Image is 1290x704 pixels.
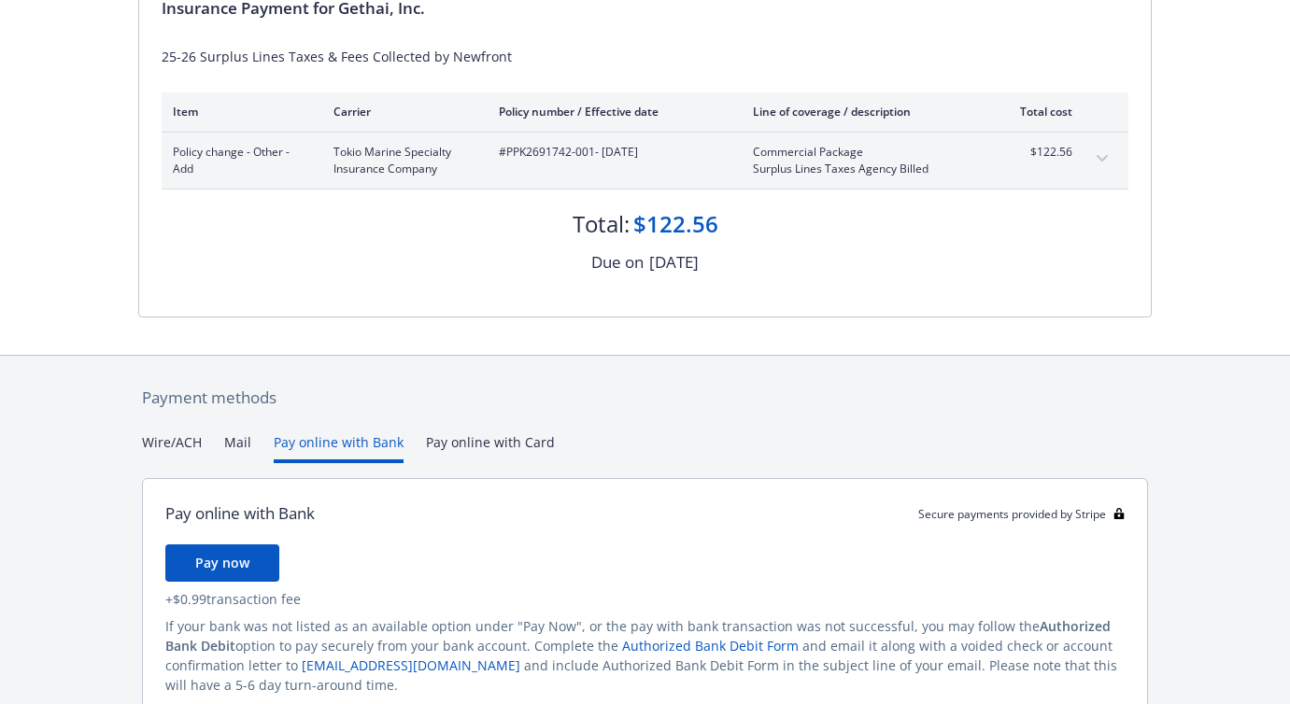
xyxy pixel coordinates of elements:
button: Mail [224,432,251,463]
div: Pay online with Bank [165,501,315,526]
button: Pay online with Card [426,432,555,463]
a: Authorized Bank Debit Form [622,637,799,655]
span: Commercial PackageSurplus Lines Taxes Agency Billed [753,144,972,177]
div: + $0.99 transaction fee [165,589,1125,609]
div: Total cost [1002,104,1072,120]
a: [EMAIL_ADDRESS][DOMAIN_NAME] [302,656,520,674]
button: Pay now [165,544,279,582]
div: Line of coverage / description [753,104,972,120]
span: $122.56 [1002,144,1072,161]
div: Policy number / Effective date [499,104,723,120]
span: #PPK2691742-001 - [DATE] [499,144,723,161]
span: Policy change - Other - Add [173,144,304,177]
div: Policy change - Other - AddTokio Marine Specialty Insurance Company#PPK2691742-001- [DATE]Commerc... [162,133,1128,189]
span: Authorized Bank Debit [165,617,1111,655]
span: Tokio Marine Specialty Insurance Company [333,144,469,177]
div: $122.56 [633,208,718,240]
span: Surplus Lines Taxes Agency Billed [753,161,972,177]
button: expand content [1087,144,1117,174]
span: Commercial Package [753,144,972,161]
div: Item [173,104,304,120]
div: 25-26 Surplus Lines Taxes & Fees Collected by Newfront [162,47,1128,66]
div: If your bank was not listed as an available option under "Pay Now", or the pay with bank transact... [165,616,1125,695]
button: Pay online with Bank [274,432,404,463]
div: Secure payments provided by Stripe [918,506,1125,522]
div: Payment methods [142,386,1148,410]
div: Carrier [333,104,469,120]
div: [DATE] [649,250,699,275]
button: Wire/ACH [142,432,202,463]
div: Due on [591,250,644,275]
div: Total: [573,208,630,240]
span: Pay now [195,554,249,571]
